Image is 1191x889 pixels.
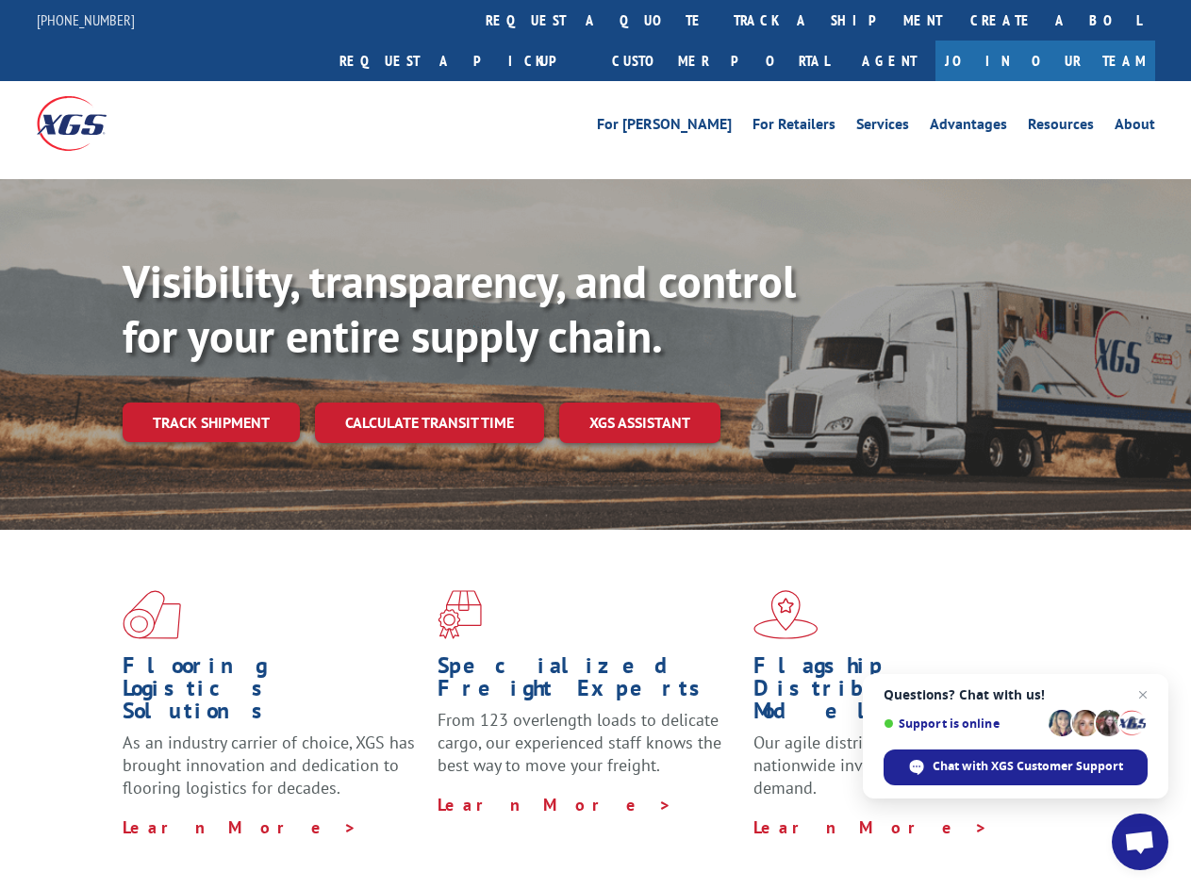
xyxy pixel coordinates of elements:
a: Services [856,117,909,138]
span: Chat with XGS Customer Support [933,758,1123,775]
img: xgs-icon-flagship-distribution-model-red [753,590,819,639]
div: Open chat [1112,814,1168,870]
a: Learn More > [438,794,672,815]
span: Close chat [1132,683,1154,706]
a: For [PERSON_NAME] [597,117,732,138]
b: Visibility, transparency, and control for your entire supply chain. [123,252,796,365]
a: For Retailers [753,117,835,138]
a: [PHONE_NUMBER] [37,10,135,29]
img: xgs-icon-focused-on-flooring-red [438,590,482,639]
h1: Flagship Distribution Model [753,654,1054,732]
span: Our agile distribution network gives you nationwide inventory management on demand. [753,732,1049,798]
a: Agent [843,41,935,81]
a: About [1115,117,1155,138]
a: XGS ASSISTANT [559,403,720,443]
span: Questions? Chat with us! [884,687,1148,702]
a: Resources [1028,117,1094,138]
a: Join Our Team [935,41,1155,81]
a: Advantages [930,117,1007,138]
a: Learn More > [753,816,988,838]
h1: Flooring Logistics Solutions [123,654,423,732]
a: Track shipment [123,403,300,442]
a: Customer Portal [598,41,843,81]
a: Request a pickup [325,41,598,81]
div: Chat with XGS Customer Support [884,749,1148,785]
p: From 123 overlength loads to delicate cargo, our experienced staff knows the best way to move you... [438,709,738,793]
span: Support is online [884,716,1042,731]
h1: Specialized Freight Experts [438,654,738,709]
a: Learn More > [123,816,357,838]
span: As an industry carrier of choice, XGS has brought innovation and dedication to flooring logistics... [123,732,415,798]
img: xgs-icon-total-supply-chain-intelligence-red [123,590,181,639]
a: Calculate transit time [315,403,544,443]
